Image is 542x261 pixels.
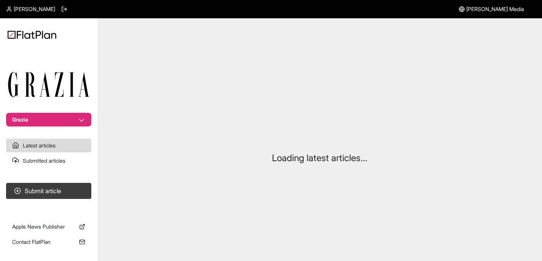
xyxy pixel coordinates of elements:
[6,235,91,249] a: Contact FlatPlan
[6,183,91,199] button: Submit article
[6,220,91,234] a: Apple News Publisher
[6,113,91,126] button: Grazia
[6,154,91,168] a: Submitted articles
[14,5,55,13] span: [PERSON_NAME]
[8,72,90,98] img: Publication Logo
[466,5,524,13] span: [PERSON_NAME] Media
[272,152,367,164] p: Loading latest articles...
[6,139,91,152] a: Latest articles
[6,5,55,13] a: [PERSON_NAME]
[8,30,56,39] img: Logo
